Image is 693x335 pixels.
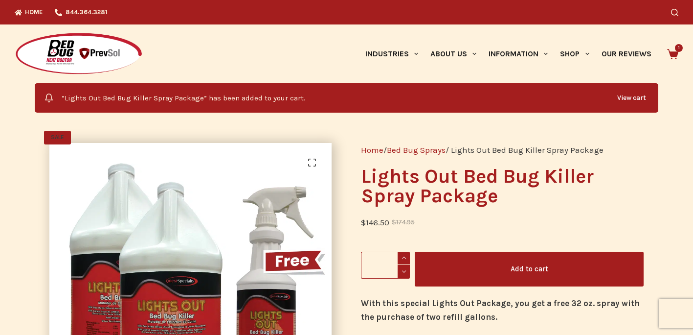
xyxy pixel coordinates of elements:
[361,167,644,206] h1: Lights Out Bed Bug Killer Spray Package
[424,24,482,83] a: About Us
[361,143,644,157] nav: Breadcrumb
[675,44,683,52] span: 1
[595,24,657,83] a: Our Reviews
[361,298,640,322] strong: With this special Lights Out Package, you get a free 32 oz. spray with the purchase of two refill...
[361,252,410,279] input: Product quantity
[387,145,446,155] a: Bed Bug Sprays
[392,218,396,226] span: $
[415,252,644,287] button: Add to cart
[610,88,653,108] a: View cart
[44,131,71,144] span: SALE
[483,24,554,83] a: Information
[361,217,389,227] bdi: 146.50
[554,24,595,83] a: Shop
[361,217,366,227] span: $
[15,32,143,76] img: Prevsol/Bed Bug Heat Doctor
[359,24,424,83] a: Industries
[671,9,678,16] button: Search
[392,218,415,226] bdi: 174.95
[49,279,332,288] a: Lights Out Bed Bug Spray Package with two gallons and one 32 oz
[35,83,658,113] div: “Lights Out Bed Bug Killer Spray Package” has been added to your cart.
[359,24,657,83] nav: Primary
[361,145,383,155] a: Home
[302,153,322,172] a: View full-screen image gallery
